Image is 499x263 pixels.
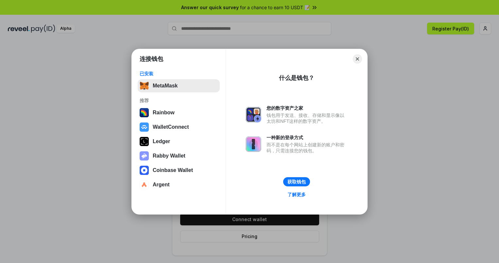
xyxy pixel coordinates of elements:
button: Ledger [138,135,220,148]
div: 获取钱包 [287,179,306,185]
div: 什么是钱包？ [279,74,314,82]
a: 了解更多 [284,190,310,199]
img: svg+xml,%3Csvg%20width%3D%2228%22%20height%3D%2228%22%20viewBox%3D%220%200%2028%2028%22%20fill%3D... [140,166,149,175]
img: svg+xml,%3Csvg%20xmlns%3D%22http%3A%2F%2Fwww.w3.org%2F2000%2Fsvg%22%20fill%3D%22none%22%20viewBox... [246,107,261,122]
div: 一种新的登录方式 [267,135,348,141]
button: WalletConnect [138,121,220,134]
div: Argent [153,182,170,188]
img: svg+xml,%3Csvg%20fill%3D%22none%22%20height%3D%2233%22%20viewBox%3D%220%200%2035%2033%22%20width%... [140,81,149,90]
div: WalletConnect [153,124,189,130]
div: 已安装 [140,71,218,77]
img: svg+xml,%3Csvg%20width%3D%2228%22%20height%3D%2228%22%20viewBox%3D%220%200%2028%2028%22%20fill%3D... [140,122,149,132]
img: svg+xml,%3Csvg%20xmlns%3D%22http%3A%2F%2Fwww.w3.org%2F2000%2Fsvg%22%20width%3D%2228%22%20height%3... [140,137,149,146]
button: Argent [138,178,220,191]
img: svg+xml,%3Csvg%20xmlns%3D%22http%3A%2F%2Fwww.w3.org%2F2000%2Fsvg%22%20fill%3D%22none%22%20viewBox... [246,136,261,152]
img: svg+xml,%3Csvg%20width%3D%22120%22%20height%3D%22120%22%20viewBox%3D%220%200%20120%20120%22%20fil... [140,108,149,117]
img: svg+xml,%3Csvg%20width%3D%2228%22%20height%3D%2228%22%20viewBox%3D%220%200%2028%2028%22%20fill%3D... [140,180,149,189]
div: 钱包用于发送、接收、存储和显示像以太坊和NFT这样的数字资产。 [267,112,348,124]
h1: 连接钱包 [140,55,163,63]
button: MetaMask [138,79,220,92]
div: 推荐 [140,98,218,103]
button: 获取钱包 [283,177,310,186]
img: svg+xml,%3Csvg%20xmlns%3D%22http%3A%2F%2Fwww.w3.org%2F2000%2Fsvg%22%20fill%3D%22none%22%20viewBox... [140,151,149,160]
div: Coinbase Wallet [153,167,193,173]
div: MetaMask [153,83,178,89]
div: 您的数字资产之家 [267,105,348,111]
button: Coinbase Wallet [138,164,220,177]
div: Ledger [153,139,170,144]
div: Rabby Wallet [153,153,185,159]
button: Close [353,54,362,64]
button: Rabby Wallet [138,149,220,162]
div: Rainbow [153,110,175,116]
button: Rainbow [138,106,220,119]
div: 了解更多 [287,192,306,197]
div: 而不是在每个网站上创建新的账户和密码，只需连接您的钱包。 [267,142,348,154]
